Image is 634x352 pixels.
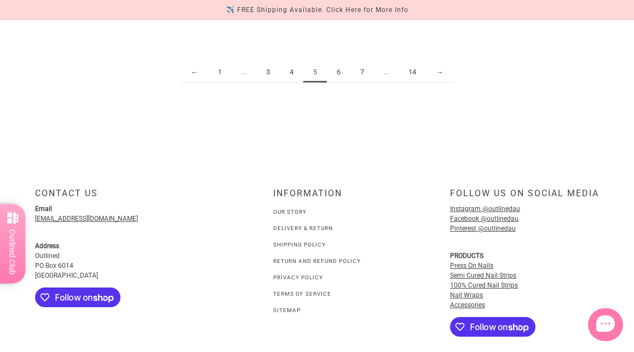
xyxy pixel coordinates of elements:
a: Facebook @outlinedau [450,215,518,222]
a: Accessories [450,301,485,309]
a: Return and Refund Policy [273,258,361,264]
a: 6 [327,62,350,83]
a: Pinterest @outlinedau [450,225,516,232]
ul: Navigation [273,206,361,316]
strong: PRODUCTS [450,252,483,260]
a: 14 [399,62,426,83]
span: ... [232,62,256,83]
a: Terms of Service [273,291,331,297]
a: 7 [350,62,374,83]
p: Outlined PO Box 6014 [GEOGRAPHIC_DATA] [35,241,211,280]
a: Our Story [273,209,307,215]
a: Nail Wraps [450,291,483,299]
a: 100% Cured Nail Strips [450,281,518,289]
strong: Address [35,242,59,250]
a: Semi Cured Nail Strips [450,272,516,279]
span: ... [374,62,399,83]
a: Press On Nails [450,262,493,269]
a: Privacy Policy [273,274,323,280]
a: → [426,62,453,83]
a: 1 [208,62,232,83]
a: Instagram @outlinedau [450,205,520,213]
a: Delivery & Return [273,225,333,231]
a: 3 [256,62,280,83]
div: Follow us on social media [450,188,599,207]
a: [EMAIL_ADDRESS][DOMAIN_NAME] [35,215,138,222]
a: Shipping Policy [273,242,326,248]
span: 5 [303,62,327,83]
a: ← [181,62,208,83]
div: ✈️ FREE Shipping Available. Click Here for More Info [226,4,408,16]
div: INFORMATION [273,188,361,207]
a: 4 [280,62,303,83]
div: Contact Us [35,188,211,207]
strong: Email [35,205,52,213]
a: Sitemap [273,307,301,313]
